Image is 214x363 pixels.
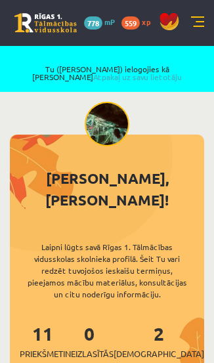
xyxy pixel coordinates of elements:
span: 559 [121,16,140,30]
span: xp [142,16,150,27]
div: [PERSON_NAME], [PERSON_NAME]! [10,167,204,211]
div: Laipni lūgts savā Rīgas 1. Tālmācības vidusskolas skolnieka profilā. Šeit Tu vari redzēt tuvojošo... [10,241,204,300]
span: Priekšmeti [20,347,65,360]
span: [DEMOGRAPHIC_DATA] [114,347,204,360]
a: Rīgas 1. Tālmācības vidusskola [14,13,77,33]
span: mP [104,16,115,27]
a: 559 xp [121,16,157,27]
a: 11Priekšmeti [20,322,65,360]
img: Marta Cekula [85,102,129,146]
span: Tu ([PERSON_NAME]) ielogojies kā [PERSON_NAME] [22,65,193,81]
span: 778 [84,16,102,30]
a: 2[DEMOGRAPHIC_DATA] [114,322,204,360]
a: Atpakaļ uz savu lietotāju [93,72,182,82]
